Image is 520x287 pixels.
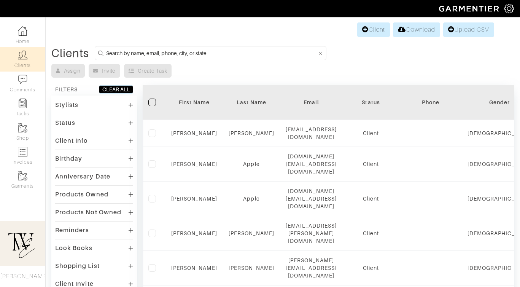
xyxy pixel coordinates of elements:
th: Toggle SortBy [223,85,280,120]
div: Reminders [55,226,89,234]
a: [PERSON_NAME] [171,196,217,202]
div: Status [55,119,75,127]
div: Client [348,160,394,168]
div: [DOMAIN_NAME][EMAIL_ADDRESS][DOMAIN_NAME] [286,153,337,175]
div: Client [348,129,394,137]
img: comment-icon-a0a6a9ef722e966f86d9cbdc48e553b5cf19dbc54f86b18d962a5391bc8f6eb6.png [18,75,27,84]
a: [PERSON_NAME] [171,130,217,136]
a: [PERSON_NAME] [229,230,275,236]
div: Last Name [229,99,275,106]
div: Products Owned [55,191,108,198]
a: [PERSON_NAME] [171,265,217,271]
a: Client [357,22,390,37]
div: Email [286,99,337,106]
a: [PERSON_NAME] [229,265,275,271]
div: [DOMAIN_NAME][EMAIL_ADDRESS][DOMAIN_NAME] [286,187,337,210]
img: garmentier-logo-header-white-b43fb05a5012e4ada735d5af1a66efaba907eab6374d6393d1fbf88cb4ef424d.png [435,2,504,15]
div: Birthday [55,155,82,163]
div: Status [348,99,394,106]
div: Shopping List [55,262,100,270]
img: gear-icon-white-bd11855cb880d31180b6d7d6211b90ccbf57a29d726f0c71d8c61bd08dd39cc2.png [504,4,514,13]
div: [EMAIL_ADDRESS][PERSON_NAME][DOMAIN_NAME] [286,222,337,245]
a: Download [393,22,440,37]
div: Clients [51,49,89,57]
div: Client Info [55,137,88,145]
div: [EMAIL_ADDRESS][DOMAIN_NAME] [286,126,337,141]
a: [PERSON_NAME] [171,161,217,167]
a: Apple [243,161,259,167]
div: First Name [171,99,217,106]
th: Toggle SortBy [342,85,399,120]
img: garments-icon-b7da505a4dc4fd61783c78ac3ca0ef83fa9d6f193b1c9dc38574b1d14d53ca28.png [18,171,27,180]
th: Toggle SortBy [165,85,223,120]
img: clients-icon-6bae9207a08558b7cb47a8932f037763ab4055f8c8b6bfacd5dc20c3e0201464.png [18,50,27,60]
div: Anniversary Date [55,173,110,180]
div: [PERSON_NAME][EMAIL_ADDRESS][DOMAIN_NAME] [286,257,337,279]
a: Upload CSV [443,22,494,37]
input: Search by name, email, phone, city, or state [106,48,317,58]
div: CLEAR ALL [102,86,130,93]
img: reminder-icon-8004d30b9f0a5d33ae49ab947aed9ed385cf756f9e5892f1edd6e32f2345188e.png [18,99,27,108]
div: Client [348,264,394,272]
a: [PERSON_NAME] [229,130,275,136]
div: Phone [405,99,456,106]
div: Client [348,195,394,202]
div: Client [348,230,394,237]
img: garments-icon-b7da505a4dc4fd61783c78ac3ca0ef83fa9d6f193b1c9dc38574b1d14d53ca28.png [18,123,27,132]
div: FILTERS [55,86,78,93]
div: Products Not Owned [55,209,121,216]
img: dashboard-icon-dbcd8f5a0b271acd01030246c82b418ddd0df26cd7fceb0bd07c9910d44c42f6.png [18,26,27,36]
button: CLEAR ALL [99,85,133,94]
div: Look Books [55,244,93,252]
div: Stylists [55,101,78,109]
a: Apple [243,196,259,202]
a: [PERSON_NAME] [171,230,217,236]
img: orders-icon-0abe47150d42831381b5fb84f609e132dff9fe21cb692f30cb5eec754e2cba89.png [18,147,27,156]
